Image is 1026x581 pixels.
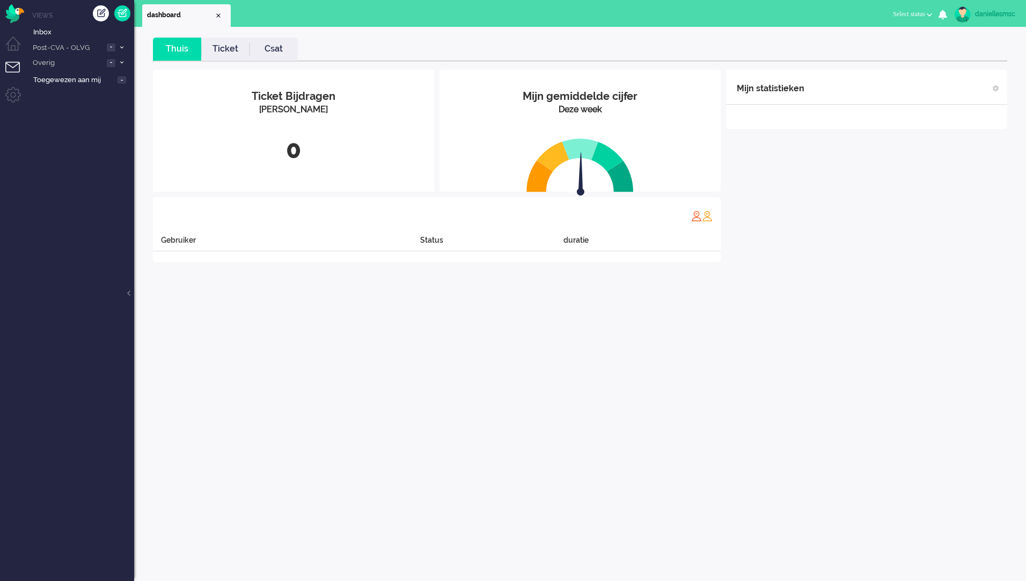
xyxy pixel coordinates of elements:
[214,11,223,20] div: Close tab
[118,76,126,84] span: -
[886,3,939,27] li: Select status
[250,43,298,55] a: Csat
[93,5,109,21] div: Creëer ticket
[107,59,115,67] span: -
[558,152,604,198] img: arrow.svg
[201,38,250,61] li: Ticket
[114,5,130,21] a: Quick Ticket
[31,43,104,53] span: Post-CVA - OLVG
[691,210,702,221] img: profile_red.svg
[31,58,104,68] span: Overig
[32,11,134,20] li: Views
[448,89,713,104] div: Mijn gemiddelde cijfer
[153,38,201,61] li: Thuis
[33,27,134,38] span: Inbox
[107,43,115,52] span: -
[448,104,713,116] div: Deze week
[250,38,298,61] li: Csat
[161,89,426,104] div: Ticket Bijdragen
[952,6,1015,23] a: daniellesmsc
[526,138,634,192] img: semi_circle.svg
[5,62,30,86] li: Tickets menu
[737,78,804,99] div: Mijn statistieken
[161,132,426,168] div: 0
[702,210,713,221] img: profile_orange.svg
[886,6,939,22] button: Select status
[955,6,971,23] img: avatar
[201,43,250,55] a: Ticket
[5,7,24,15] a: Omnidesk
[5,37,30,61] li: Dashboard menu
[142,4,231,27] li: Dashboard
[31,74,134,85] a: Toegewezen aan mij -
[975,9,1015,19] div: daniellesmsc
[420,235,564,251] div: Status
[893,10,925,18] span: Select status
[563,235,721,251] div: duratie
[31,26,134,38] a: Inbox
[153,43,201,55] a: Thuis
[161,104,426,116] div: [PERSON_NAME]
[147,11,214,20] span: dashboard
[5,4,24,23] img: flow_omnibird.svg
[33,75,114,85] span: Toegewezen aan mij
[153,235,420,251] div: Gebruiker
[5,87,30,111] li: Admin menu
